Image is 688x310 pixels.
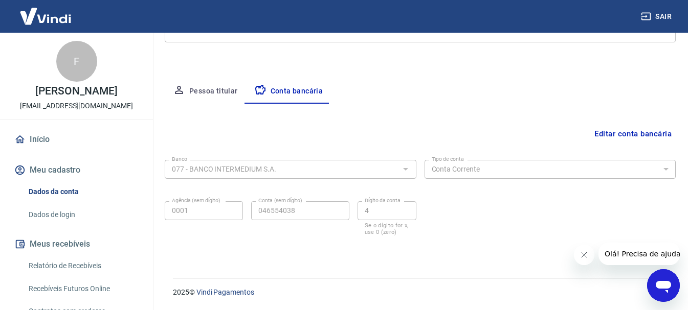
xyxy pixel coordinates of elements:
p: 2025 © [173,287,663,298]
label: Dígito da conta [365,197,401,204]
button: Conta bancária [246,79,331,104]
label: Agência (sem dígito) [172,197,220,204]
a: Início [12,128,141,151]
iframe: Mensagem da empresa [598,243,680,265]
label: Tipo de conta [432,155,464,163]
label: Banco [172,155,187,163]
p: Se o dígito for x, use 0 (zero) [365,222,409,235]
a: Vindi Pagamentos [196,288,254,296]
label: Conta (sem dígito) [258,197,302,204]
div: F [56,41,97,82]
a: Dados de login [25,204,141,225]
a: Recebíveis Futuros Online [25,278,141,299]
button: Pessoa titular [165,79,246,104]
iframe: Botão para abrir a janela de mensagens [647,269,680,302]
iframe: Fechar mensagem [574,245,594,265]
a: Dados da conta [25,181,141,202]
button: Meus recebíveis [12,233,141,255]
img: Vindi [12,1,79,32]
button: Editar conta bancária [590,124,676,144]
span: Olá! Precisa de ajuda? [6,7,86,15]
p: [EMAIL_ADDRESS][DOMAIN_NAME] [20,101,133,111]
p: [PERSON_NAME] [35,86,117,97]
a: Relatório de Recebíveis [25,255,141,276]
button: Meu cadastro [12,159,141,181]
button: Sair [639,7,676,26]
